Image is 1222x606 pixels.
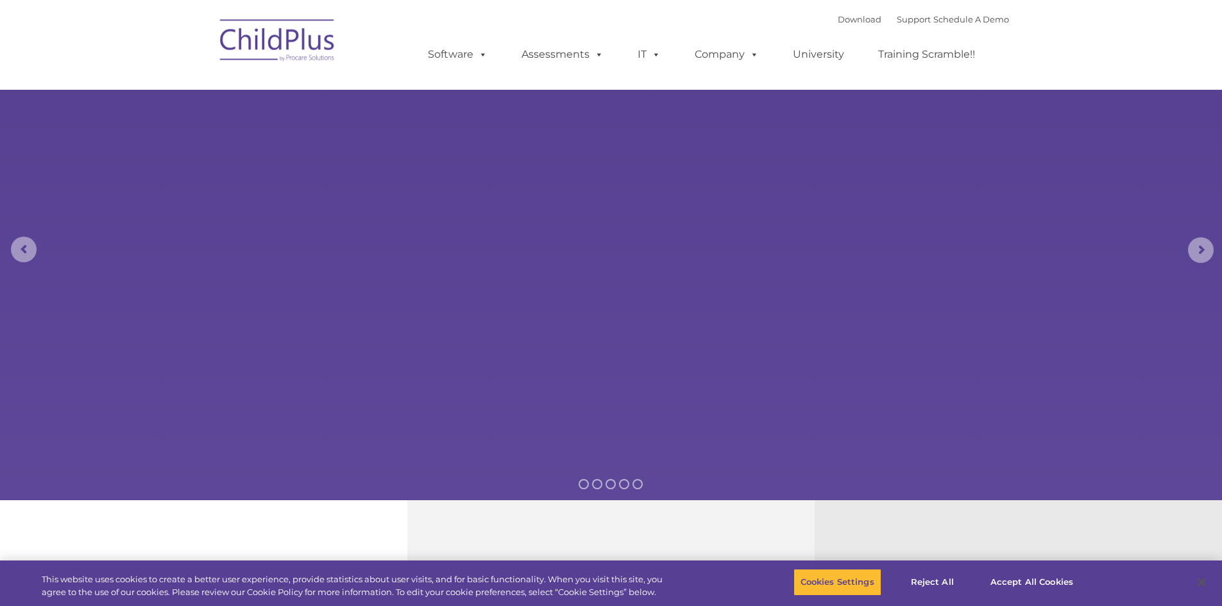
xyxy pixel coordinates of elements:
a: Download [838,14,881,24]
a: Company [682,42,772,67]
div: This website uses cookies to create a better user experience, provide statistics about user visit... [42,573,672,598]
a: University [780,42,857,67]
button: Cookies Settings [793,569,881,596]
a: Assessments [509,42,616,67]
a: Software [415,42,500,67]
a: IT [625,42,674,67]
button: Reject All [892,569,972,596]
button: Close [1187,568,1216,596]
font: | [838,14,1009,24]
span: Phone number [178,137,233,147]
button: Accept All Cookies [983,569,1080,596]
a: Looks like you've opted out of email communication. Click here to get an email and opt back in. [3,178,174,210]
a: Schedule A Demo [933,14,1009,24]
img: ChildPlus by Procare Solutions [214,10,342,74]
a: Training Scramble!! [865,42,988,67]
span: Last name [178,85,217,94]
a: Support [897,14,931,24]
